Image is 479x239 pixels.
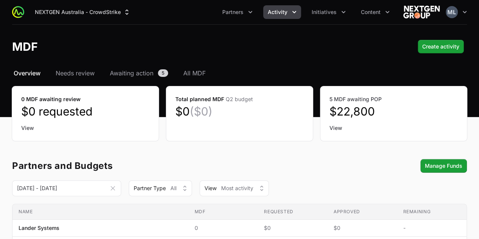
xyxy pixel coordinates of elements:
div: Supplier switch menu [30,5,135,19]
a: View [329,124,458,132]
button: ViewMost activity [200,180,269,196]
dd: $0 requested [21,105,150,118]
div: Partners menu [218,5,257,19]
span: $0 [264,224,321,232]
nav: MDF navigation [12,69,467,78]
div: Primary actions [418,40,464,53]
span: All MDF [183,69,206,78]
th: Approved [328,204,397,220]
a: Overview [12,69,42,78]
button: Content [356,5,394,19]
div: Main navigation [24,5,394,19]
span: Needs review [56,69,95,78]
span: 0 [195,224,252,232]
button: Create activity [418,40,464,53]
div: View Type filter [200,180,269,196]
button: Partner TypeAll [129,180,192,196]
dd: $22,800 [329,105,458,118]
div: Initiatives menu [307,5,350,19]
input: DD MMM YYYY - DD MMM YYYY [12,180,121,196]
span: Activity [268,8,287,16]
a: Awaiting action5 [108,69,170,78]
div: Partner Type filter [129,180,192,196]
dd: $0 [175,105,304,118]
a: Needs review [54,69,96,78]
span: Initiatives [312,8,337,16]
span: 5 [158,69,168,77]
dt: 0 MDF awaiting review [21,95,150,103]
a: All MDF [182,69,207,78]
span: - [403,224,460,232]
dt: 5 MDF awaiting POP [329,95,458,103]
span: Partner Type [134,184,166,192]
img: ActivitySource [12,6,24,18]
button: Activity [263,5,301,19]
button: Partners [218,5,257,19]
span: Partners [222,8,243,16]
th: MDF [189,204,258,220]
button: NEXTGEN Australia - CrowdStrike [30,5,135,19]
span: Awaiting action [110,69,153,78]
span: Most activity [221,184,253,192]
button: Initiatives [307,5,350,19]
h1: MDF [12,40,38,53]
img: Mustafa Larki [446,6,458,18]
th: Remaining [397,204,467,220]
dt: Total planned MDF [175,95,304,103]
button: Manage Funds [420,159,467,173]
span: Manage Funds [425,161,462,170]
span: View [204,184,217,192]
span: Q2 budget [226,96,253,102]
div: Date range picker [12,183,121,193]
div: Activity menu [263,5,301,19]
section: MDF overview filters [12,180,467,196]
th: Name [12,204,189,220]
span: ($0) [190,105,212,118]
a: View [21,124,150,132]
span: Lander Systems [19,224,59,232]
span: Create activity [422,42,459,51]
div: Secondary actions [420,159,467,173]
img: NEXTGEN Australia [403,5,440,20]
span: Content [361,8,381,16]
span: $0 [334,224,391,232]
h3: Partners and Budgets [12,161,113,170]
span: Overview [14,69,41,78]
div: Content menu [356,5,394,19]
th: Requested [258,204,328,220]
span: All [170,184,176,192]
